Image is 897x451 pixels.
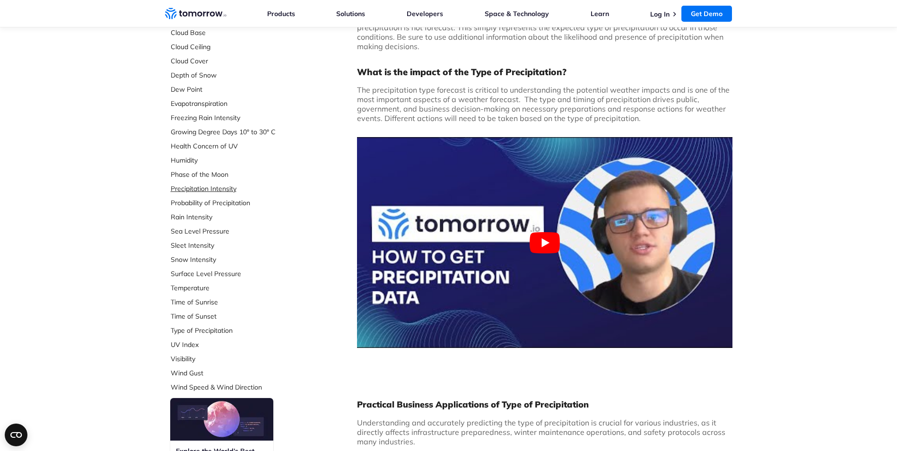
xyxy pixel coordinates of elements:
[357,418,725,446] span: Understanding and accurately predicting the type of precipitation is crucial for various industri...
[5,424,27,446] button: Open CMP widget
[681,6,732,22] a: Get Demo
[171,226,296,236] a: Sea Level Pressure
[357,66,732,78] h3: What is the impact of the Type of Precipitation?
[171,99,296,108] a: Evapotranspiration
[485,9,549,18] a: Space & Technology
[171,70,296,80] a: Depth of Snow
[171,56,296,66] a: Cloud Cover
[171,312,296,321] a: Time of Sunset
[171,184,296,193] a: Precipitation Intensity
[336,9,365,18] a: Solutions
[171,255,296,264] a: Snow Intensity
[165,7,226,21] a: Home link
[357,137,732,348] button: Play Youtube video
[171,283,296,293] a: Temperature
[171,113,296,122] a: Freezing Rain Intensity
[171,156,296,165] a: Humidity
[357,399,732,410] h2: Practical Business Applications of Type of Precipitation
[171,241,296,250] a: Sleet Intensity
[171,170,296,179] a: Phase of the Moon
[267,9,295,18] a: Products
[171,198,296,208] a: Probability of Precipitation
[171,85,296,94] a: Dew Point
[171,354,296,364] a: Visibility
[357,13,723,51] span: It is possible to calculate an expected precipitation type based on the atmospheric profile even ...
[171,42,296,52] a: Cloud Ceiling
[171,28,296,37] a: Cloud Base
[171,382,296,392] a: Wind Speed & Wind Direction
[650,10,670,18] a: Log In
[407,9,443,18] a: Developers
[171,326,296,335] a: Type of Precipitation
[171,127,296,137] a: Growing Degree Days 10° to 30° C
[171,212,296,222] a: Rain Intensity
[171,269,296,278] a: Surface Level Pressure
[171,297,296,307] a: Time of Sunrise
[171,141,296,151] a: Health Concern of UV
[591,9,609,18] a: Learn
[357,85,730,123] span: The precipitation type forecast is critical to understanding the potential weather impacts and is...
[171,368,296,378] a: Wind Gust
[171,340,296,349] a: UV Index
